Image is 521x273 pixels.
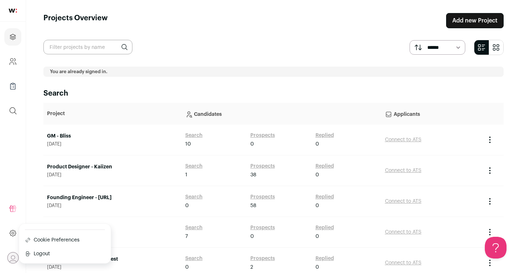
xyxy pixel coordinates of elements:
[25,236,105,244] a: Cookie Preferences
[25,250,105,257] button: Logout
[315,163,334,170] a: Replied
[185,106,378,121] p: Candidates
[486,197,494,206] button: Project Actions
[315,193,334,201] a: Replied
[43,13,108,28] h1: Projects Overview
[185,132,203,139] a: Search
[486,135,494,144] button: Project Actions
[50,69,497,75] p: You are already signed in.
[315,264,319,271] span: 0
[185,255,203,262] a: Search
[185,140,191,148] span: 10
[47,110,178,117] p: Project
[47,163,178,171] a: Product Designer - Kaiizen
[4,53,21,70] a: Company and ATS Settings
[185,163,203,170] a: Search
[185,224,203,231] a: Search
[385,168,422,173] a: Connect to ATS
[486,166,494,175] button: Project Actions
[485,237,507,259] iframe: Help Scout Beacon - Open
[315,233,319,240] span: 0
[315,255,334,262] a: Replied
[47,141,178,147] span: [DATE]
[250,140,254,148] span: 0
[315,224,334,231] a: Replied
[385,260,422,265] a: Connect to ATS
[250,224,275,231] a: Prospects
[47,225,178,232] a: Zohar - MedSpa Manager
[315,132,334,139] a: Replied
[9,9,17,13] img: wellfound-shorthand-0d5821cbd27db2630d0214b213865d53afaa358527fdda9d0ea32b1df1b89c2c.svg
[185,202,189,209] span: 0
[43,40,132,54] input: Filter projects by name
[47,203,178,209] span: [DATE]
[250,255,275,262] a: Prospects
[185,233,188,240] span: 7
[47,256,178,263] a: Capital Markets - Atlas Invest
[47,264,178,270] span: [DATE]
[315,202,319,209] span: 0
[385,106,478,121] p: Applicants
[4,28,21,46] a: Projects
[43,88,504,98] h2: Search
[250,193,275,201] a: Prospects
[7,252,19,264] button: Open dropdown
[250,264,253,271] span: 2
[47,172,178,178] span: [DATE]
[250,233,254,240] span: 0
[250,163,275,170] a: Prospects
[47,194,178,201] a: Founding Engineer - [URL]
[250,202,256,209] span: 58
[250,132,275,139] a: Prospects
[385,199,422,204] a: Connect to ATS
[446,13,504,28] a: Add new Project
[315,140,319,148] span: 0
[185,264,189,271] span: 0
[250,171,256,178] span: 38
[486,259,494,267] button: Project Actions
[315,171,319,178] span: 0
[486,228,494,236] button: Project Actions
[47,133,178,140] a: GM - Bliss
[385,230,422,235] a: Connect to ATS
[4,77,21,95] a: Company Lists
[185,193,203,201] a: Search
[385,137,422,142] a: Connect to ATS
[47,234,178,239] span: [DATE]
[185,171,187,178] span: 1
